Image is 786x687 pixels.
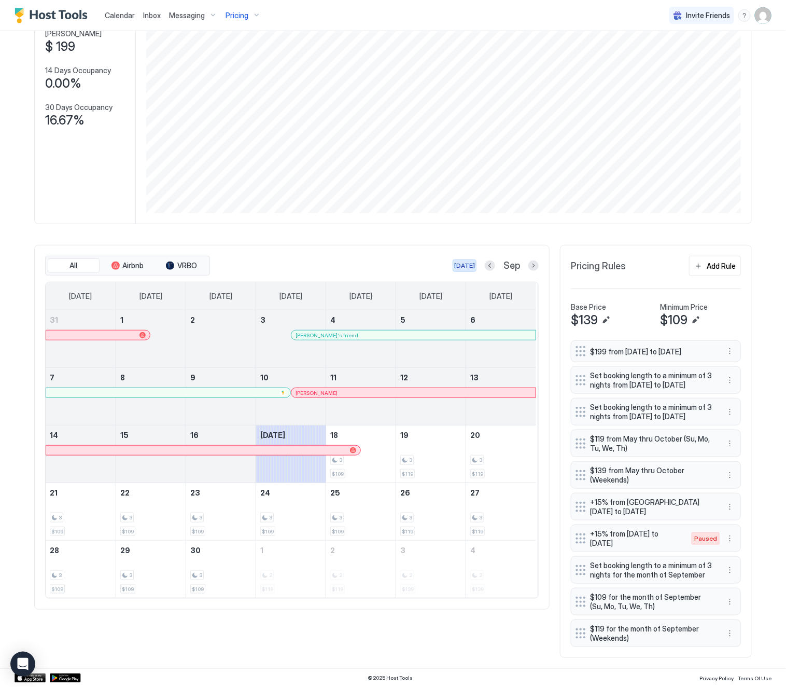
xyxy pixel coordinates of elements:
[332,471,344,477] span: $109
[724,627,736,640] div: menu
[70,261,78,270] span: All
[51,586,63,593] span: $109
[15,8,92,23] div: Host Tools Logo
[485,260,495,271] button: Previous month
[46,310,116,368] td: August 31, 2025
[116,541,186,598] td: September 29, 2025
[590,593,713,611] span: $109 for the month of September (Su, Mo, Tu, We, Th)
[190,315,195,324] span: 2
[402,528,413,535] span: $119
[699,676,734,682] span: Privacy Policy
[479,514,482,521] span: 3
[116,310,186,329] a: September 1, 2025
[409,514,412,521] span: 3
[571,260,626,272] span: Pricing Rules
[190,373,195,382] span: 9
[190,431,199,439] span: 16
[50,431,58,439] span: 14
[123,261,144,270] span: Airbnb
[724,596,736,608] div: menu
[396,483,466,541] td: September 26, 2025
[409,457,412,463] span: 3
[15,674,46,683] div: App Store
[139,292,162,301] span: [DATE]
[724,437,736,450] div: menu
[724,596,736,608] button: More options
[226,11,248,20] span: Pricing
[326,483,396,541] td: September 25, 2025
[571,312,598,328] span: $139
[339,457,342,463] span: 3
[590,624,713,642] span: $119 for the month of September (Weekends)
[256,541,326,598] td: October 1, 2025
[262,528,274,535] span: $109
[256,483,326,541] td: September 24, 2025
[186,483,256,541] td: September 23, 2025
[269,514,272,521] span: 3
[466,310,536,368] td: September 6, 2025
[326,310,396,329] a: September 4, 2025
[120,373,125,382] span: 8
[332,528,344,535] span: $109
[400,373,408,382] span: 12
[724,564,736,576] div: menu
[724,406,736,418] button: More options
[326,425,396,483] td: September 18, 2025
[186,368,256,387] a: September 9, 2025
[590,466,713,484] span: $139 from May thru October (Weekends)
[738,672,771,683] a: Terms Of Use
[45,39,75,54] span: $ 199
[45,256,210,276] div: tab-group
[480,282,523,310] a: Saturday
[466,425,536,483] td: September 20, 2025
[260,546,263,555] span: 1
[571,303,606,312] span: Base Price
[396,368,466,425] td: September 12, 2025
[470,431,480,439] span: 20
[116,310,186,368] td: September 1, 2025
[50,488,58,497] span: 21
[724,406,736,418] div: menu
[724,469,736,482] button: More options
[724,564,736,576] button: More options
[330,431,338,439] span: 18
[689,256,741,276] button: Add Rule
[186,541,256,560] a: September 30, 2025
[472,471,483,477] span: $119
[690,314,702,326] button: Edit
[256,541,326,560] a: October 1, 2025
[419,292,442,301] span: [DATE]
[724,469,736,482] div: menu
[46,541,116,560] a: September 28, 2025
[724,532,736,545] div: menu
[330,488,340,497] span: 25
[46,483,116,541] td: September 21, 2025
[339,514,342,521] span: 3
[400,488,410,497] span: 26
[260,431,285,439] span: [DATE]
[479,457,482,463] span: 3
[296,390,531,396] div: [PERSON_NAME]
[686,11,730,20] span: Invite Friends
[400,315,405,324] span: 5
[46,368,116,387] a: September 7, 2025
[396,541,466,560] a: October 3, 2025
[256,368,326,425] td: September 10, 2025
[116,368,186,387] a: September 8, 2025
[45,76,81,91] span: 0.00%
[330,373,336,382] span: 11
[116,483,186,502] a: September 22, 2025
[116,425,186,483] td: September 15, 2025
[396,425,466,483] td: September 19, 2025
[738,676,771,682] span: Terms Of Use
[349,292,372,301] span: [DATE]
[694,534,717,543] span: Paused
[269,282,313,310] a: Wednesday
[409,282,453,310] a: Friday
[470,373,479,382] span: 13
[470,546,475,555] span: 4
[724,345,736,358] div: menu
[368,675,413,682] span: © 2025 Host Tools
[660,312,687,328] span: $109
[50,315,58,324] span: 31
